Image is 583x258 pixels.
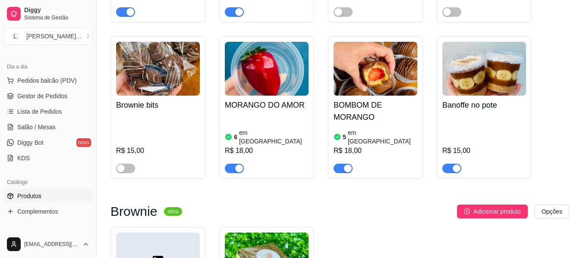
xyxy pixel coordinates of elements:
a: DiggySistema de Gestão [3,3,93,24]
h4: Brownie bits [116,99,200,111]
span: plus-circle [464,208,470,214]
a: Gestor de Pedidos [3,89,93,103]
span: Salão / Mesas [17,123,56,131]
span: KDS [17,154,30,162]
article: 5 [343,133,346,141]
a: Produtos [3,189,93,203]
article: em [GEOGRAPHIC_DATA] [239,128,309,146]
span: Diggy Bot [17,138,44,147]
a: Complementos [3,205,93,218]
h4: BOMBOM DE MORANGO [334,99,417,123]
span: L [11,32,19,40]
div: R$ 18,00 [225,146,309,156]
span: Complementos [17,207,58,216]
span: Gestor de Pedidos [17,92,67,100]
span: [EMAIL_ADDRESS][DOMAIN_NAME] [24,241,79,248]
a: Diggy Botnovo [3,136,93,149]
div: [PERSON_NAME] ... [26,32,81,40]
span: Opções [542,207,562,216]
div: R$ 18,00 [334,146,417,156]
a: Lista de Pedidos [3,105,93,118]
button: Pedidos balcão (PDV) [3,74,93,87]
sup: ativa [164,207,182,216]
img: product-image [442,42,526,96]
div: R$ 15,00 [442,146,526,156]
span: Lista de Pedidos [17,107,62,116]
img: product-image [225,42,309,96]
div: Catálogo [3,175,93,189]
article: em [GEOGRAPHIC_DATA] [348,128,417,146]
h3: Brownie [110,206,157,217]
span: Adicionar produto [473,207,521,216]
h4: MORANGO DO AMOR [225,99,309,111]
article: 6 [234,133,237,141]
h4: Banoffe no pote [442,99,526,111]
button: Select a team [3,28,93,45]
a: KDS [3,151,93,165]
a: Salão / Mesas [3,120,93,134]
div: Dia a dia [3,60,93,74]
div: R$ 15,00 [116,146,200,156]
button: [EMAIL_ADDRESS][DOMAIN_NAME] [3,234,93,255]
button: Opções [535,205,569,218]
img: product-image [334,42,417,96]
span: Sistema de Gestão [24,14,89,21]
button: Adicionar produto [457,205,528,218]
span: Diggy [24,6,89,14]
img: product-image [116,42,200,96]
span: Produtos [17,192,41,200]
span: Pedidos balcão (PDV) [17,76,77,85]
